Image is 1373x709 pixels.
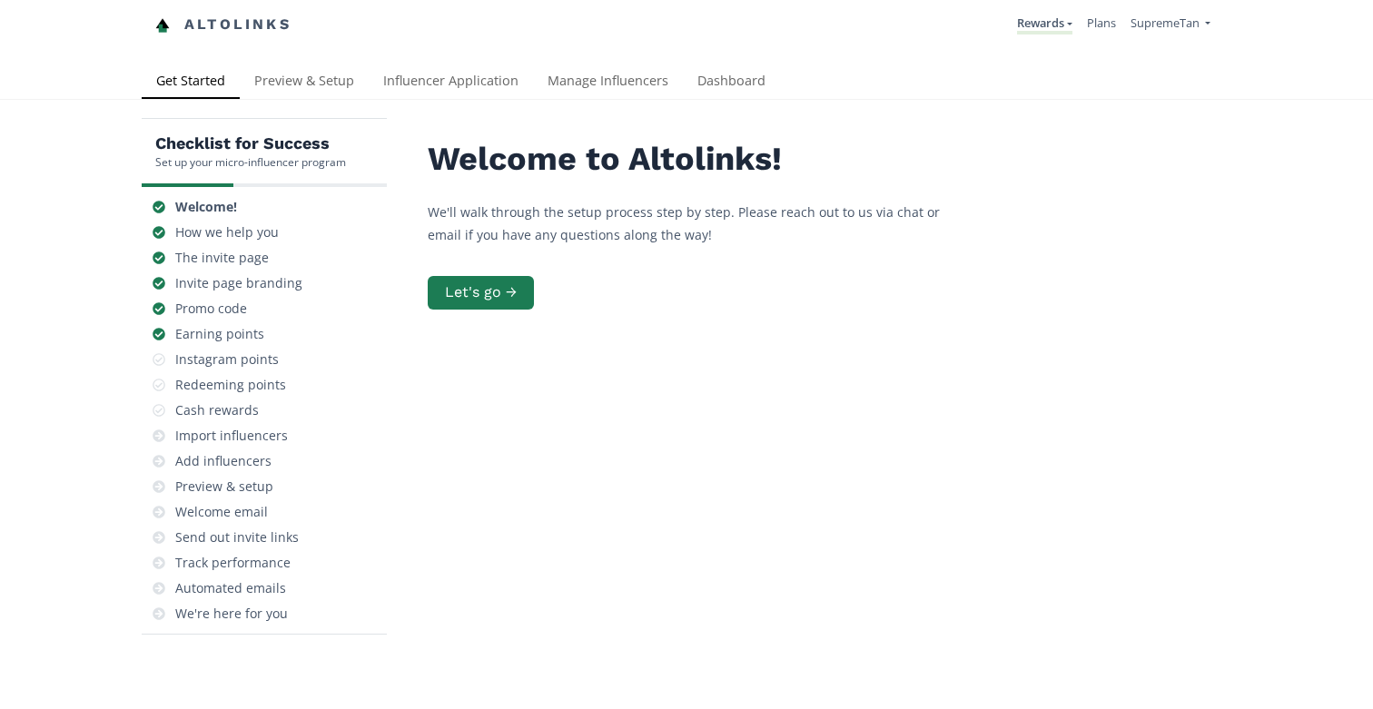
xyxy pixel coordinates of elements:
a: Preview & Setup [240,64,369,101]
div: Instagram points [175,350,279,369]
h5: Checklist for Success [155,133,346,154]
div: Add influencers [175,452,272,470]
p: We'll walk through the setup process step by step. Please reach out to us via chat or email if yo... [428,201,973,246]
a: Influencer Application [369,64,533,101]
a: SupremeTan [1131,15,1210,35]
div: How we help you [175,223,279,241]
a: Get Started [142,64,240,101]
div: Earning points [175,325,264,343]
img: favicon-32x32.png [155,18,170,33]
span: SupremeTan [1131,15,1200,31]
a: Rewards [1017,15,1072,34]
div: Invite page branding [175,274,302,292]
div: Track performance [175,554,291,572]
div: The invite page [175,249,269,267]
a: Manage Influencers [533,64,683,101]
a: Altolinks [155,10,291,40]
div: We're here for you [175,605,288,623]
div: Cash rewards [175,401,259,419]
div: Send out invite links [175,528,299,547]
div: Automated emails [175,579,286,597]
a: Plans [1087,15,1116,31]
button: Let's go → [428,276,534,310]
div: Preview & setup [175,478,273,496]
div: Welcome! [175,198,237,216]
div: Welcome email [175,503,268,521]
div: Promo code [175,300,247,318]
div: Set up your micro-influencer program [155,154,346,170]
div: Redeeming points [175,376,286,394]
div: Import influencers [175,427,288,445]
a: Dashboard [683,64,780,101]
h2: Welcome to Altolinks! [428,141,973,178]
